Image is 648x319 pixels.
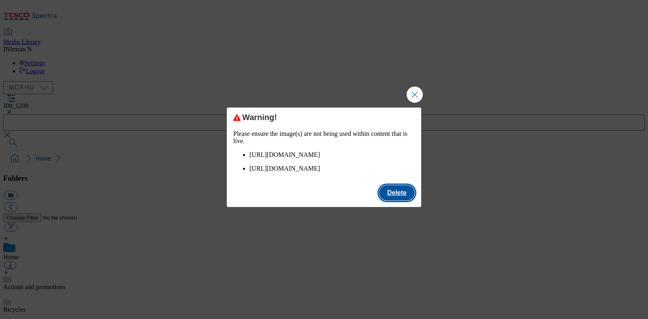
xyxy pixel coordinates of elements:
[249,151,415,158] p: [URL][DOMAIN_NAME]
[227,108,421,207] div: Modal
[233,112,415,122] div: Warning!
[407,87,423,103] button: Close Modal
[379,185,415,201] button: Delete
[233,130,415,145] p: Please ensure the image(s) are not being used within content that is live.
[249,165,415,172] p: [URL][DOMAIN_NAME]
